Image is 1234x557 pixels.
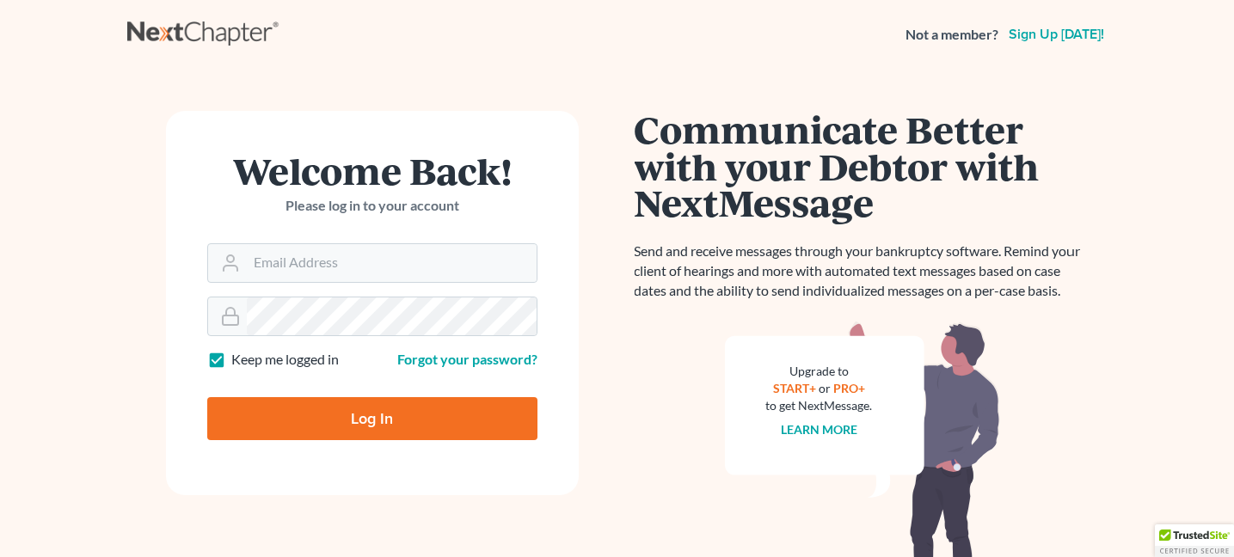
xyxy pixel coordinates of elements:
[207,397,537,440] input: Log In
[207,196,537,216] p: Please log in to your account
[781,422,857,437] a: Learn more
[906,25,998,45] strong: Not a member?
[635,242,1090,301] p: Send and receive messages through your bankruptcy software. Remind your client of hearings and mo...
[1005,28,1108,41] a: Sign up [DATE]!
[231,350,339,370] label: Keep me logged in
[833,381,865,395] a: PRO+
[1155,524,1234,557] div: TrustedSite Certified
[773,381,816,395] a: START+
[207,152,537,189] h1: Welcome Back!
[635,111,1090,221] h1: Communicate Better with your Debtor with NextMessage
[766,363,873,380] div: Upgrade to
[766,397,873,414] div: to get NextMessage.
[247,244,537,282] input: Email Address
[819,381,831,395] span: or
[397,351,537,367] a: Forgot your password?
